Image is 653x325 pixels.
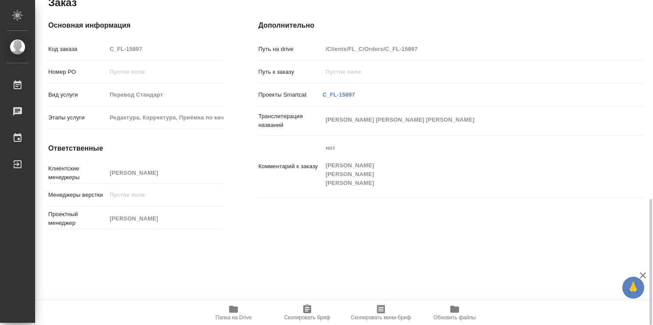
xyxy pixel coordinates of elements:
p: Проектный менеджер [48,210,107,227]
button: Скопировать бриф [270,300,344,325]
button: Скопировать мини-бриф [344,300,418,325]
p: Клиентские менеджеры [48,164,107,182]
span: Папка на Drive [215,314,251,321]
button: Обновить файлы [418,300,492,325]
p: Код заказа [48,45,107,54]
h4: Основная информация [48,20,223,31]
p: Этапы услуги [48,113,107,122]
input: Пустое поле [323,65,611,78]
h4: Дополнительно [258,20,643,31]
input: Пустое поле [107,88,223,101]
span: 🙏 [626,278,641,297]
input: Пустое поле [107,65,223,78]
input: Пустое поле [323,43,611,55]
textarea: нот [PERSON_NAME] [PERSON_NAME] [PERSON_NAME] [323,141,611,191]
p: Транслитерация названий [258,112,323,130]
input: Пустое поле [107,188,223,201]
span: Обновить файлы [434,314,476,321]
input: Пустое поле [107,166,223,179]
a: C_FL-15897 [323,91,355,98]
h4: Ответственные [48,143,223,154]
p: Проекты Smartcat [258,90,323,99]
textarea: [PERSON_NAME] [PERSON_NAME] [PERSON_NAME] [323,112,611,127]
p: Вид услуги [48,90,107,99]
span: Скопировать бриф [284,314,330,321]
button: 🙏 [622,277,644,299]
input: Пустое поле [107,43,223,55]
input: Пустое поле [107,111,223,124]
span: Скопировать мини-бриф [351,314,411,321]
button: Папка на Drive [197,300,270,325]
p: Менеджеры верстки [48,191,107,199]
p: Номер РО [48,68,107,76]
p: Путь к заказу [258,68,323,76]
input: Пустое поле [107,212,223,225]
p: Путь на drive [258,45,323,54]
p: Комментарий к заказу [258,162,323,171]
